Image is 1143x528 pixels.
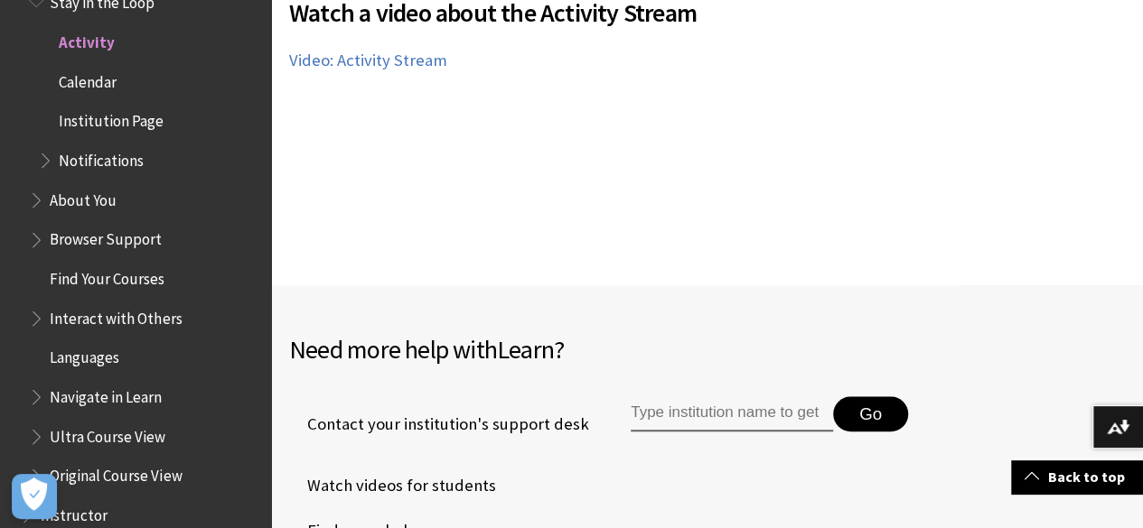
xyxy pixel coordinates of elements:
span: Navigate in Learn [50,382,162,406]
h2: Need more help with ? [289,330,1125,368]
a: Video: Activity Stream [289,50,447,71]
span: About You [50,185,117,209]
span: Original Course View [50,461,182,486]
span: Activity [59,27,115,51]
span: Languages [50,343,119,367]
span: Find Your Courses [50,264,164,288]
span: Ultra Course View [50,421,165,446]
span: Notifications [59,145,144,170]
span: Calendar [59,67,117,91]
button: Open Preferences [12,474,57,519]
a: Back to top [1011,460,1143,494]
button: Go [833,396,908,432]
span: Learn [497,333,554,366]
span: Browser Support [50,225,162,249]
span: Contact your institution's support desk [289,412,589,436]
span: Institution Page [59,107,164,131]
span: Interact with Others [50,303,182,328]
input: Type institution name to get support [631,396,833,432]
a: Watch videos for students [289,472,496,499]
span: Instructor [41,500,108,524]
